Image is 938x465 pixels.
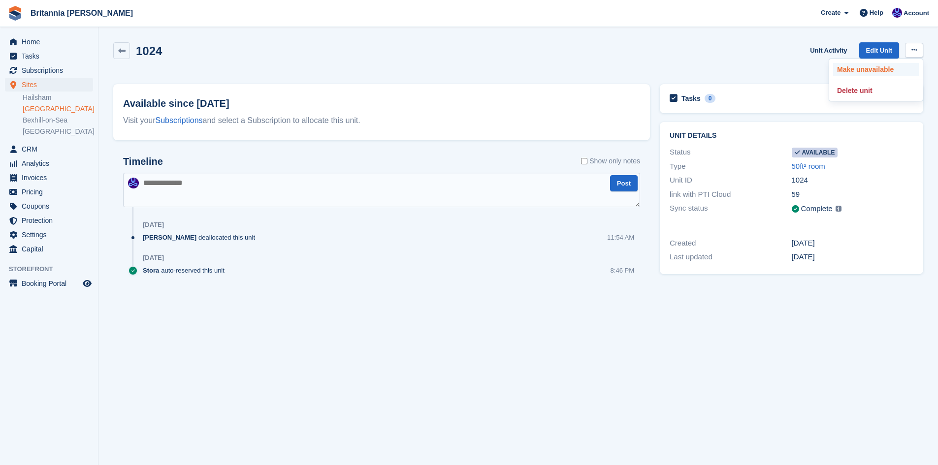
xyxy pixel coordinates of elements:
a: Unit Activity [806,42,851,59]
a: Bexhill-on-Sea [23,116,93,125]
a: menu [5,171,93,185]
div: [DATE] [143,254,164,262]
span: CRM [22,142,81,156]
div: Status [670,147,791,158]
div: Created [670,238,791,249]
span: Storefront [9,264,98,274]
div: Sync status [670,203,791,215]
a: Subscriptions [156,116,203,124]
div: Type [670,161,791,172]
div: Visit your and select a Subscription to allocate this unit. [123,115,640,126]
label: Show only notes [581,156,640,166]
span: Invoices [22,171,81,185]
a: menu [5,185,93,199]
a: 50ft² room [792,162,825,170]
div: 11:54 AM [607,233,634,242]
img: Simon Clark [128,178,139,188]
a: menu [5,78,93,92]
img: stora-icon-8386f47178a22dfd0bd8f6a31ec36ba5ce8667c1dd55bd0f319d3a0aa187defe.svg [8,6,23,21]
h2: Tasks [681,94,701,103]
a: menu [5,277,93,290]
a: menu [5,214,93,227]
a: menu [5,228,93,242]
div: auto-reserved this unit [143,266,229,275]
h2: Timeline [123,156,163,167]
a: [GEOGRAPHIC_DATA] [23,127,93,136]
span: Booking Portal [22,277,81,290]
a: Edit Unit [859,42,899,59]
a: menu [5,199,93,213]
a: menu [5,242,93,256]
div: 0 [705,94,716,103]
a: Britannia [PERSON_NAME] [27,5,137,21]
button: Post [610,175,638,191]
div: 59 [792,189,913,200]
span: Capital [22,242,81,256]
div: 8:46 PM [611,266,634,275]
a: Preview store [81,278,93,289]
span: Available [792,148,838,157]
a: menu [5,142,93,156]
span: Help [870,8,883,18]
h2: Available since [DATE] [123,96,640,111]
span: [PERSON_NAME] [143,233,196,242]
span: Stora [143,266,159,275]
div: Last updated [670,251,791,263]
a: Hailsham [23,93,93,102]
a: menu [5,63,93,77]
a: Make unavailable [833,63,919,76]
span: Create [821,8,841,18]
a: [GEOGRAPHIC_DATA] [23,104,93,114]
div: [DATE] [792,251,913,263]
span: Settings [22,228,81,242]
div: 1024 [792,175,913,186]
img: Simon Clark [892,8,902,18]
span: Pricing [22,185,81,199]
span: Account [904,8,929,18]
div: [DATE] [143,221,164,229]
a: menu [5,49,93,63]
div: [DATE] [792,238,913,249]
a: menu [5,35,93,49]
input: Show only notes [581,156,587,166]
a: menu [5,156,93,170]
img: icon-info-grey-7440780725fd019a000dd9b08b2336e03edf1995a4989e88bcd33f0948082b44.svg [836,206,841,212]
span: Analytics [22,156,81,170]
span: Subscriptions [22,63,81,77]
div: link with PTI Cloud [670,189,791,200]
span: Sites [22,78,81,92]
span: Home [22,35,81,49]
div: deallocated this unit [143,233,260,242]
div: Unit ID [670,175,791,186]
h2: 1024 [136,44,162,58]
div: Complete [801,203,833,215]
span: Coupons [22,199,81,213]
span: Tasks [22,49,81,63]
a: Delete unit [833,84,919,97]
h2: Unit details [670,132,913,140]
span: Protection [22,214,81,227]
